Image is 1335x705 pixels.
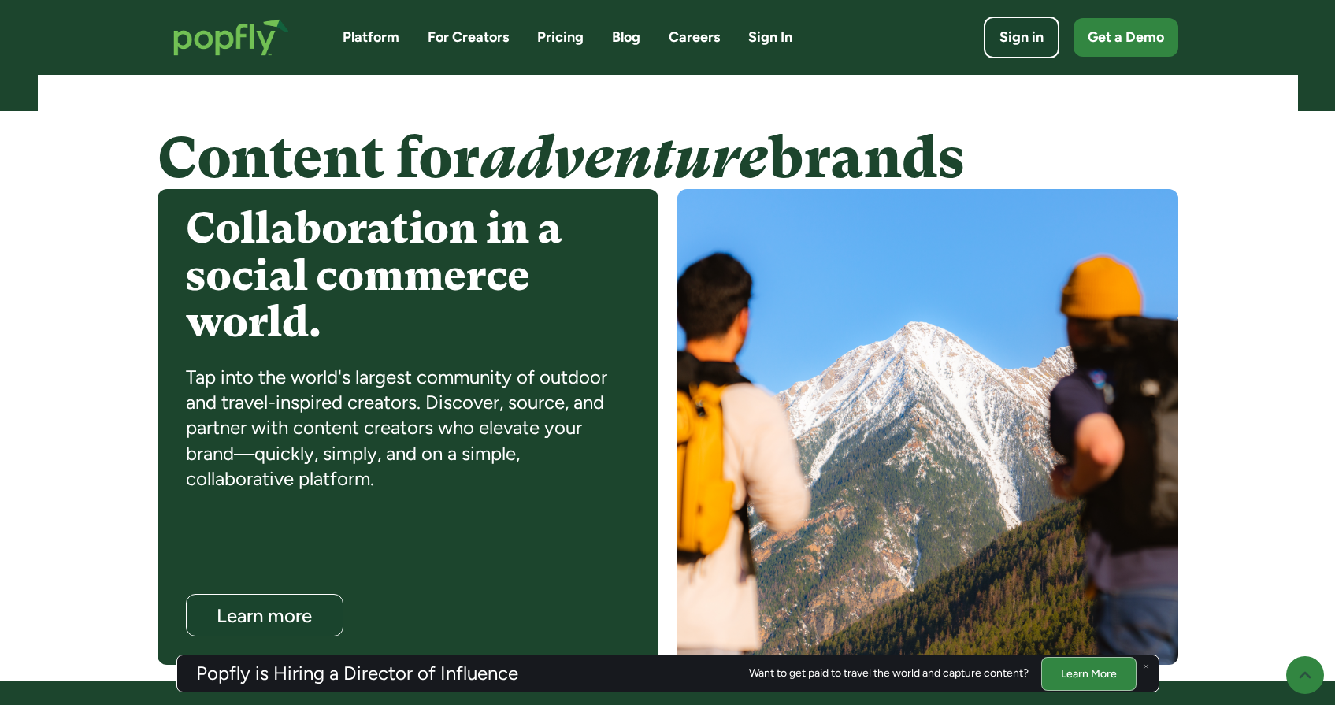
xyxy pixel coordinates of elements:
[984,17,1059,58] a: Sign in
[158,127,1178,189] h4: Content for brands
[748,28,792,47] a: Sign In
[186,205,630,345] h4: Collaboration in a social commerce world.
[1074,18,1178,57] a: Get a Demo
[158,3,305,72] a: home
[196,664,518,683] h3: Popfly is Hiring a Director of Influence
[749,667,1029,680] div: Want to get paid to travel the world and capture content?
[669,28,720,47] a: Careers
[343,28,399,47] a: Platform
[480,125,768,191] em: adventure
[999,28,1044,47] div: Sign in
[186,365,630,492] div: Tap into the world's largest community of outdoor and travel-inspired creators. Discover, source,...
[186,594,343,636] a: Learn more
[428,28,509,47] a: For Creators
[1041,656,1137,690] a: Learn More
[201,606,328,625] div: Learn more
[1088,28,1164,47] div: Get a Demo
[612,28,640,47] a: Blog
[537,28,584,47] a: Pricing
